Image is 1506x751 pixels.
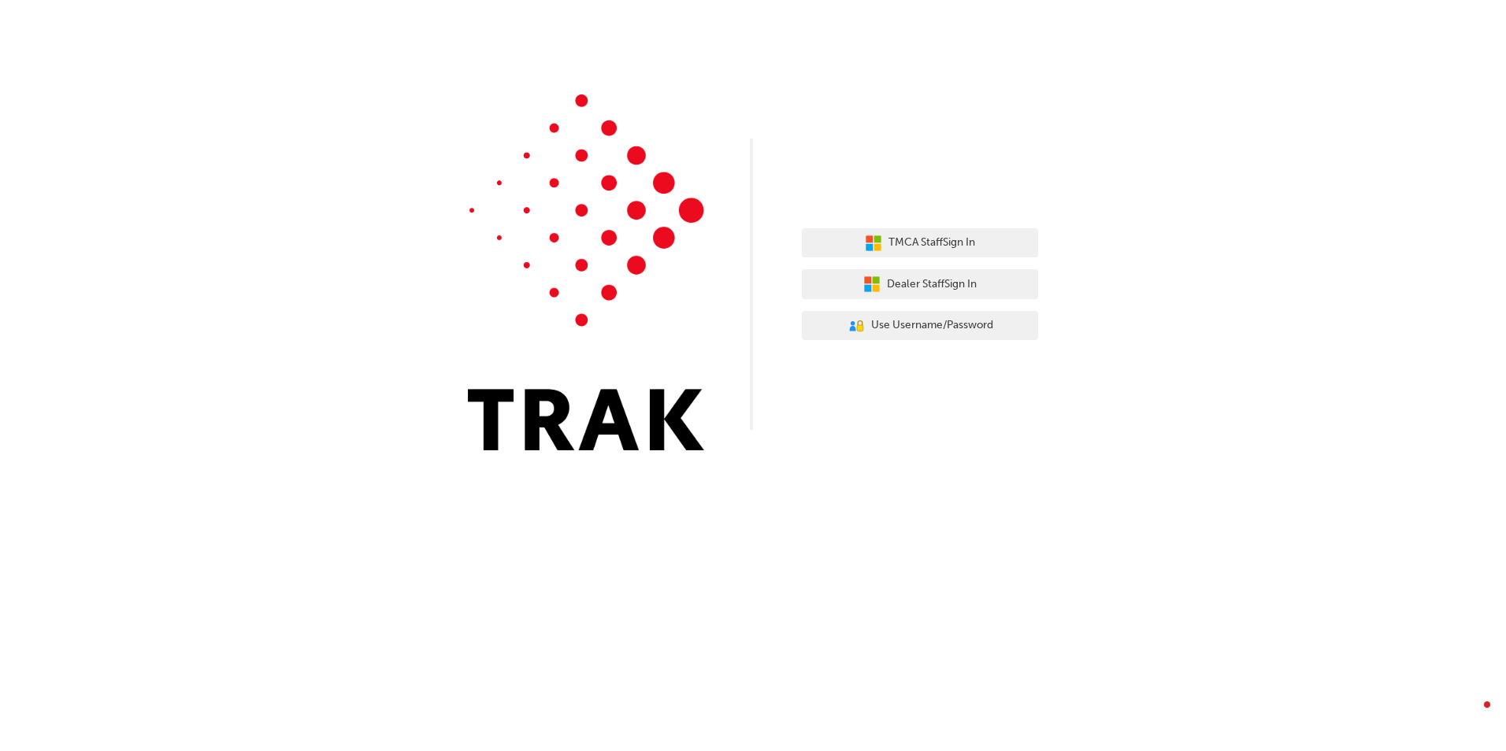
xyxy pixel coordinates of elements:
img: Trak [468,94,704,450]
span: TMCA Staff Sign In [888,234,975,252]
span: Use Username/Password [871,316,993,335]
button: Dealer StaffSign In [802,269,1038,299]
button: Use Username/Password [802,311,1038,341]
button: TMCA StaffSign In [802,228,1038,258]
iframe: Intercom live chat [1452,697,1490,735]
span: Dealer Staff Sign In [887,276,977,294]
